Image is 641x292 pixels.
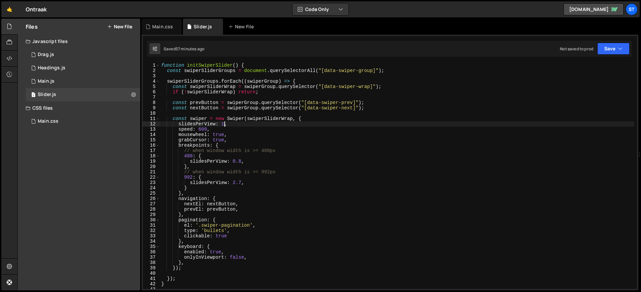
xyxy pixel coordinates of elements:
[164,46,204,52] div: Saved
[143,175,160,180] div: 22
[143,201,160,207] div: 27
[143,265,160,271] div: 39
[26,48,140,61] div: 15178/47668.js
[18,35,140,48] div: Javascript files
[564,3,624,15] a: [DOMAIN_NAME]
[143,196,160,201] div: 26
[292,3,349,15] button: Code Only
[143,271,160,276] div: 40
[18,101,140,115] div: CSS files
[26,5,47,13] div: Ontraak
[1,1,18,17] a: 🤙
[143,223,160,228] div: 31
[38,92,56,98] div: Slider.js
[143,207,160,212] div: 28
[143,169,160,175] div: 21
[143,164,160,169] div: 20
[26,115,140,128] div: 15178/39770.css
[143,260,160,265] div: 38
[31,93,35,98] span: 1
[228,23,256,30] div: New File
[143,217,160,223] div: 30
[143,143,160,148] div: 16
[143,84,160,89] div: 5
[143,121,160,127] div: 12
[152,23,173,30] div: Main.css
[143,132,160,137] div: 14
[143,185,160,191] div: 24
[143,153,160,159] div: 18
[194,23,212,30] div: Slider.js
[143,191,160,196] div: 25
[143,180,160,185] div: 23
[26,75,140,88] div: 15178/39769.js
[38,78,54,84] div: Main.js
[143,63,160,68] div: 1
[143,287,160,292] div: 43
[176,46,204,52] div: 57 minutes ago
[143,68,160,73] div: 2
[26,61,140,75] div: 15178/47669.js
[143,212,160,217] div: 29
[626,3,638,15] a: St
[560,46,593,52] div: Not saved to prod
[143,100,160,105] div: 8
[143,255,160,260] div: 37
[143,276,160,281] div: 41
[143,111,160,116] div: 10
[143,95,160,100] div: 7
[26,23,38,30] h2: Files
[143,244,160,249] div: 35
[107,24,132,29] button: New File
[143,105,160,111] div: 9
[143,159,160,164] div: 19
[143,281,160,287] div: 42
[143,239,160,244] div: 34
[143,73,160,79] div: 3
[143,249,160,255] div: 36
[26,88,140,101] div: 15178/48444.js
[143,148,160,153] div: 17
[143,116,160,121] div: 11
[143,89,160,95] div: 6
[597,43,630,55] button: Save
[143,79,160,84] div: 4
[143,228,160,233] div: 32
[38,65,65,71] div: Headings.js
[143,233,160,239] div: 33
[143,137,160,143] div: 15
[38,52,54,58] div: Drag.js
[143,127,160,132] div: 13
[38,118,58,124] div: Main.css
